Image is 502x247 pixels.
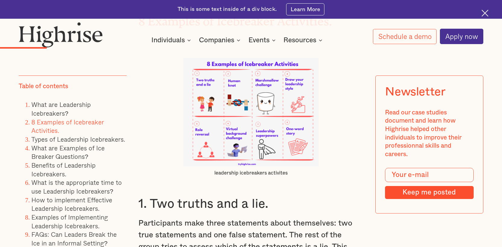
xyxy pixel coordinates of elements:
a: Apply now [440,29,483,44]
div: Companies [199,37,242,44]
form: Modal Form [385,168,473,199]
input: Keep me posted [385,186,473,199]
a: Examples of Implementing Leadership Icebreakers. [31,212,108,231]
input: Your e-mail [385,168,473,182]
div: This is some text inside of a div block. [178,6,277,13]
div: Resources [283,37,324,44]
img: leadership icebreakers activites [183,58,319,166]
a: Types of Leadership Icebreakers. [31,134,125,144]
a: Schedule a demo [373,29,437,44]
div: Individuals [151,37,185,44]
div: Companies [199,37,234,44]
figcaption: leadership icebreakers activites [183,170,319,176]
a: Benefits of Leadership Icebreakers. [31,160,96,179]
div: Events [248,37,270,44]
a: 8 Examples of Icebreaker Activities. [31,117,104,135]
a: What are Examples of Ice Breaker Questions? [31,143,105,161]
div: Table of contents [19,82,68,91]
div: Individuals [151,37,193,44]
img: Highrise logo [19,22,103,47]
a: What is the appropriate time to use Leadership Icebreakers? [31,178,122,196]
div: Resources [283,37,316,44]
h3: 1. Two truths and a lie. [138,196,364,212]
a: What are Leadership Icebreakers? [31,100,91,118]
div: Read our case studies document and learn how Highrise helped other individuals to improve their p... [385,108,473,158]
div: Newsletter [385,85,445,99]
a: Learn More [286,3,324,15]
div: Events [248,37,277,44]
a: How to implement Effective Leadership Icebreakers. [31,195,112,213]
img: Cross icon [481,10,488,17]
